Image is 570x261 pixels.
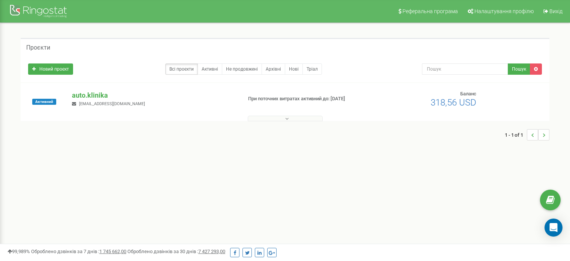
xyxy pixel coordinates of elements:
[285,63,303,75] a: Нові
[422,63,508,75] input: Пошук
[28,63,73,75] a: Новий проєкт
[248,95,368,103] p: При поточних витратах активний до: [DATE]
[505,129,527,140] span: 1 - 1 of 1
[72,91,236,100] p: auto.klinika
[474,8,534,14] span: Налаштування профілю
[222,63,262,75] a: Не продовжені
[508,63,530,75] button: Пошук
[165,63,198,75] a: Всі проєкти
[32,99,56,105] span: Активний
[262,63,285,75] a: Архівні
[198,249,225,254] u: 7 427 293,00
[26,44,50,51] h5: Проєкти
[431,97,476,108] span: 318,56 USD
[549,8,563,14] span: Вихід
[79,101,145,106] span: [EMAIL_ADDRESS][DOMAIN_NAME]
[99,249,126,254] u: 1 745 662,00
[460,91,476,97] span: Баланс
[127,249,225,254] span: Оброблено дзвінків за 30 днів :
[197,63,222,75] a: Активні
[302,63,322,75] a: Тріал
[402,8,458,14] span: Реферальна програма
[545,219,563,237] div: Open Intercom Messenger
[31,249,126,254] span: Оброблено дзвінків за 7 днів :
[505,122,549,148] nav: ...
[7,249,30,254] span: 99,989%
